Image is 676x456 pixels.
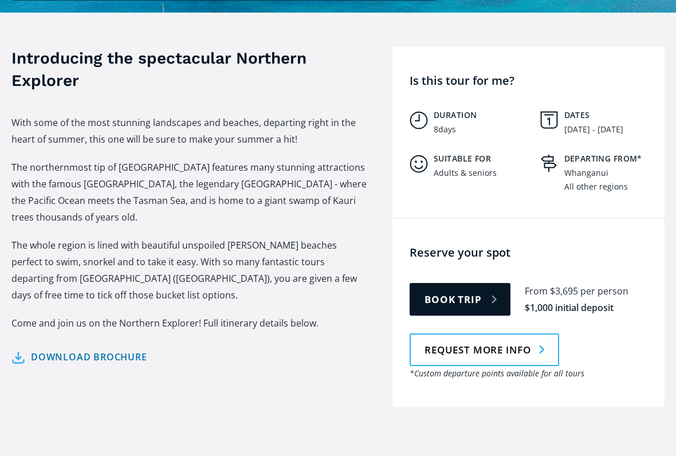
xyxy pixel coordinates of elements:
[434,168,497,178] div: Adults & seniors
[434,154,529,164] h5: Suitable for
[564,182,628,192] div: All other regions
[410,245,659,260] h4: Reserve your spot
[564,154,659,164] h5: Departing from*
[580,285,628,298] div: per person
[11,237,367,304] p: The whole region is lined with beautiful unspoiled [PERSON_NAME] beaches perfect to swim, snorkel...
[410,368,584,379] em: *Custom departure points available for all tours
[410,333,559,366] a: Request more info
[525,301,553,315] div: $1,000
[11,159,367,226] p: The northernmost tip of [GEOGRAPHIC_DATA] features many stunning attractions with the famous [GEO...
[410,73,659,88] h4: Is this tour for me?
[434,125,438,135] div: 8
[564,125,623,135] div: [DATE] - [DATE]
[11,115,367,148] p: With some of the most stunning landscapes and beaches, departing right in the heart of summer, th...
[434,110,529,120] h5: Duration
[555,301,614,315] div: initial deposit
[564,110,659,120] h5: Dates
[564,168,608,178] div: Whanganui
[550,285,578,298] div: $3,695
[438,125,456,135] div: days
[410,283,510,316] a: Book trip
[11,47,367,92] h3: Introducing the spectacular Northern Explorer
[11,315,367,332] p: Come and join us on the Northern Explorer! Full itinerary details below.
[525,285,548,298] div: From
[11,349,147,365] a: Download brochure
